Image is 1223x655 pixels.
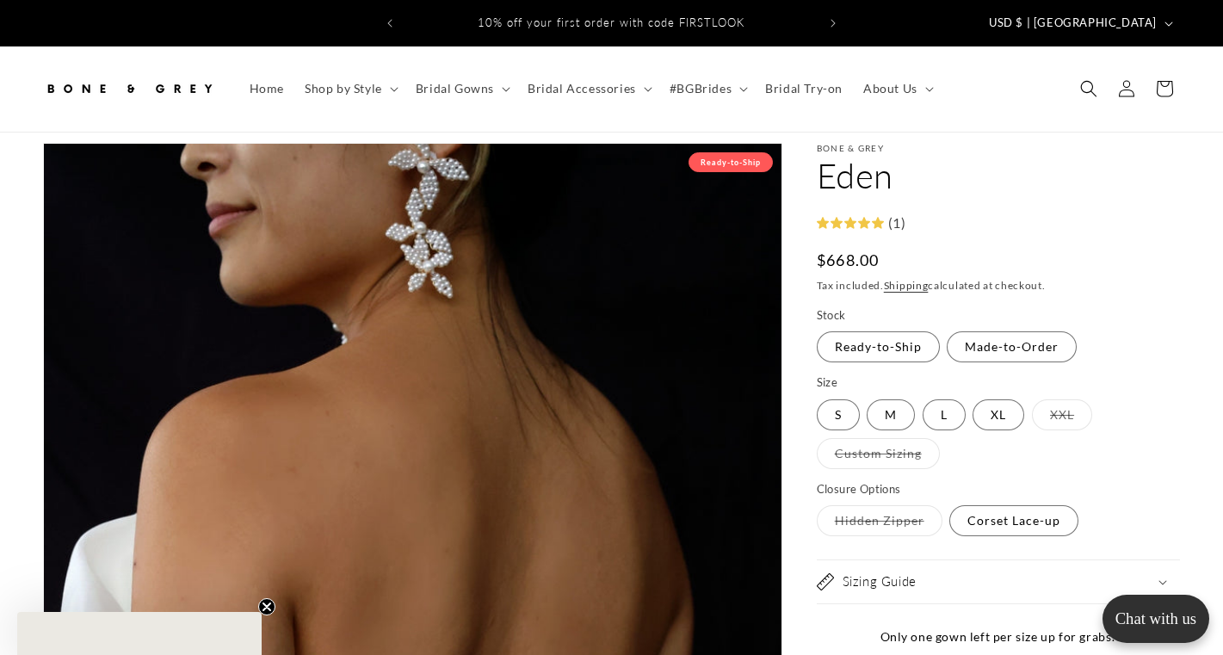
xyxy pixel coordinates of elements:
[989,15,1157,32] span: USD $ | [GEOGRAPHIC_DATA]
[884,279,929,292] a: Shipping
[853,71,941,107] summary: About Us
[884,211,906,236] div: (1)
[17,612,262,655] div: Close teaser
[1070,70,1108,108] summary: Search
[258,598,275,615] button: Close teaser
[817,153,1180,198] h1: Eden
[947,331,1077,362] label: Made-to-Order
[405,71,517,107] summary: Bridal Gowns
[305,81,382,96] span: Shop by Style
[817,438,940,469] label: Custom Sizing
[659,71,755,107] summary: #BGBrides
[843,573,917,590] h2: Sizing Guide
[250,81,284,96] span: Home
[817,249,880,272] span: $668.00
[817,481,903,498] legend: Closure Options
[517,71,659,107] summary: Bridal Accessories
[1103,595,1209,643] button: Open chatbox
[817,277,1180,294] div: Tax included. calculated at checkout.
[294,71,405,107] summary: Shop by Style
[1103,609,1209,628] p: Chat with us
[371,7,409,40] button: Previous announcement
[973,399,1024,430] label: XL
[817,505,942,536] label: Hidden Zipper
[817,626,1180,647] div: Only one gown left per size up for grabs!
[814,7,852,40] button: Next announcement
[43,70,215,108] img: Bone and Grey Bridal
[923,399,966,430] label: L
[765,81,843,96] span: Bridal Try-on
[37,64,222,114] a: Bone and Grey Bridal
[863,81,917,96] span: About Us
[478,15,744,29] span: 10% off your first order with code FIRSTLOOK
[817,374,840,392] legend: Size
[670,81,732,96] span: #BGBrides
[416,81,494,96] span: Bridal Gowns
[817,331,940,362] label: Ready-to-Ship
[1032,399,1092,430] label: XXL
[979,7,1180,40] button: USD $ | [GEOGRAPHIC_DATA]
[817,399,860,430] label: S
[528,81,636,96] span: Bridal Accessories
[817,560,1180,603] summary: Sizing Guide
[867,399,915,430] label: M
[949,505,1078,536] label: Corset Lace-up
[239,71,294,107] a: Home
[755,71,853,107] a: Bridal Try-on
[817,143,1180,153] p: Bone & Grey
[817,307,848,324] legend: Stock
